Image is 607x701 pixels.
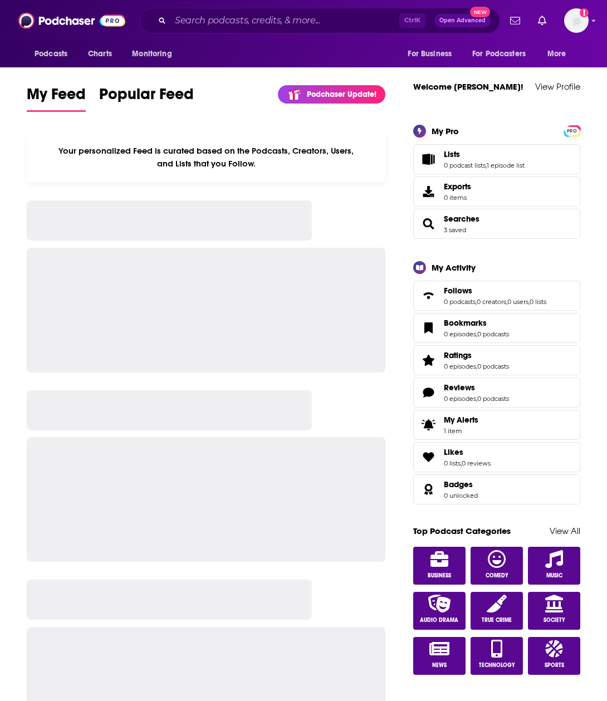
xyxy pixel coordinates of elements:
a: Searches [444,214,479,224]
span: Society [544,617,565,624]
a: Bookmarks [417,320,439,336]
span: , [476,330,477,338]
span: Music [546,572,562,579]
span: Charts [88,46,112,62]
button: open menu [27,43,82,65]
span: , [476,362,477,370]
span: Ctrl K [399,13,425,28]
span: Technology [479,662,515,669]
span: Reviews [413,378,580,408]
span: New [470,7,490,17]
a: 0 episodes [444,395,476,403]
span: More [547,46,566,62]
a: Music [528,547,580,585]
span: Lists [444,149,460,159]
a: 0 podcast lists [444,161,486,169]
a: Top Podcast Categories [413,526,511,536]
a: 0 lists [530,298,546,306]
a: PRO [565,126,579,134]
button: open menu [540,43,580,65]
span: Ratings [444,350,472,360]
a: Lists [444,149,525,159]
a: 0 users [507,298,528,306]
button: open menu [465,43,542,65]
span: Likes [413,442,580,472]
a: Exports [413,177,580,207]
button: open menu [400,43,466,65]
a: Bookmarks [444,318,509,328]
a: 0 lists [444,459,461,467]
a: Reviews [444,383,509,393]
a: 0 podcasts [444,298,476,306]
span: Badges [413,474,580,504]
span: My Alerts [444,415,478,425]
span: 1 item [444,427,478,435]
a: Badges [444,479,478,489]
span: , [476,395,477,403]
a: 0 reviews [462,459,491,467]
a: 0 podcasts [477,395,509,403]
a: Follows [417,288,439,303]
span: Bookmarks [413,313,580,343]
a: Business [413,547,466,585]
p: Podchaser Update! [307,90,376,99]
a: Show notifications dropdown [533,11,551,30]
span: , [506,298,507,306]
span: News [432,662,447,669]
button: open menu [124,43,186,65]
a: 0 creators [477,298,506,306]
span: Badges [444,479,473,489]
span: For Business [408,46,452,62]
span: Monitoring [132,46,172,62]
span: , [486,161,487,169]
span: Sports [545,662,564,669]
span: Popular Feed [99,85,194,110]
span: Reviews [444,383,475,393]
svg: Add a profile image [580,8,589,17]
span: Searches [413,209,580,239]
span: My Feed [27,85,86,110]
div: My Pro [432,126,459,136]
a: Reviews [417,385,439,400]
span: 0 items [444,194,471,202]
a: My Alerts [413,410,580,440]
a: View Profile [535,81,580,92]
a: My Feed [27,85,86,112]
img: User Profile [564,8,589,33]
a: Badges [417,482,439,497]
span: Lists [413,144,580,174]
span: Bookmarks [444,318,487,328]
a: 0 podcasts [477,330,509,338]
a: 0 podcasts [477,362,509,370]
span: True Crime [482,617,512,624]
span: Exports [417,184,439,199]
span: Podcasts [35,46,67,62]
img: Podchaser - Follow, Share and Rate Podcasts [18,10,125,31]
a: 0 episodes [444,330,476,338]
span: Exports [444,182,471,192]
a: 1 episode list [487,161,525,169]
a: Welcome [PERSON_NAME]! [413,81,523,92]
div: My Activity [432,262,476,273]
div: Search podcasts, credits, & more... [140,8,500,33]
span: For Podcasters [472,46,526,62]
span: , [528,298,530,306]
span: Logged in as WE_Broadcast [564,8,589,33]
span: Business [428,572,451,579]
a: Ratings [417,352,439,368]
a: Likes [417,449,439,465]
a: Lists [417,151,439,167]
button: Show profile menu [564,8,589,33]
a: Searches [417,216,439,232]
a: Popular Feed [99,85,194,112]
span: Open Advanced [439,18,486,23]
a: 0 episodes [444,362,476,370]
a: News [413,637,466,675]
a: Technology [471,637,523,675]
a: 0 unlocked [444,492,478,499]
span: Audio Drama [420,617,458,624]
a: Charts [81,43,119,65]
